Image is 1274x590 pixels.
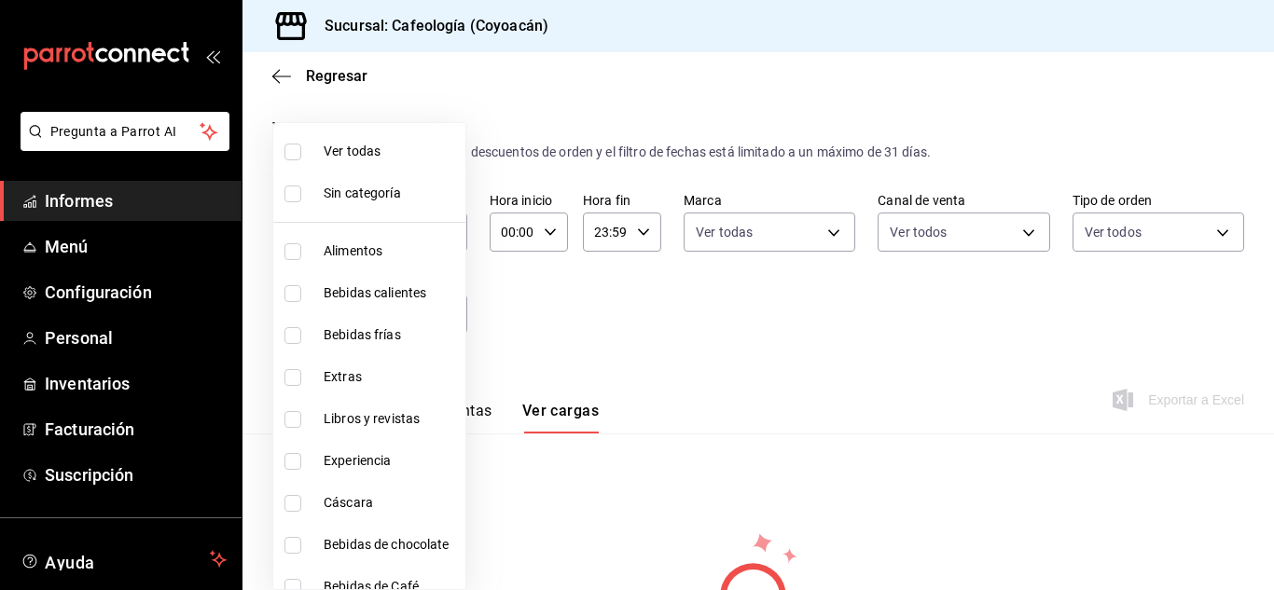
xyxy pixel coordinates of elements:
[324,453,391,468] font: Experiencia
[324,327,401,342] font: Bebidas frías
[324,411,420,426] font: Libros y revistas
[324,537,450,552] font: Bebidas de chocolate
[324,243,382,258] font: Alimentos
[324,144,381,158] font: Ver todas
[324,185,401,200] font: Sin categoría
[324,285,426,300] font: Bebidas calientes
[324,369,362,384] font: Extras
[324,495,373,510] font: Cáscara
